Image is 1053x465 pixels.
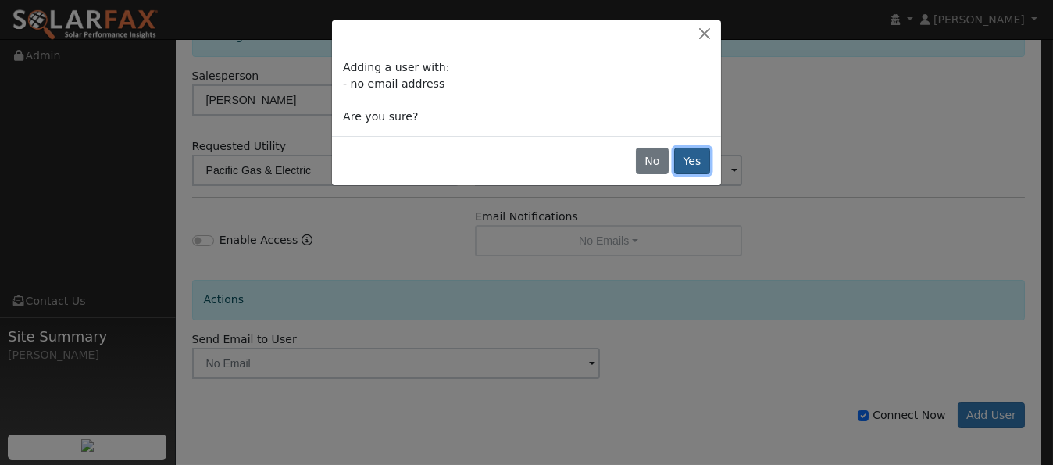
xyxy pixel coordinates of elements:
[636,148,669,174] button: No
[343,110,418,123] span: Are you sure?
[674,148,710,174] button: Yes
[343,77,444,90] span: - no email address
[343,61,449,73] span: Adding a user with:
[694,26,716,42] button: Close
